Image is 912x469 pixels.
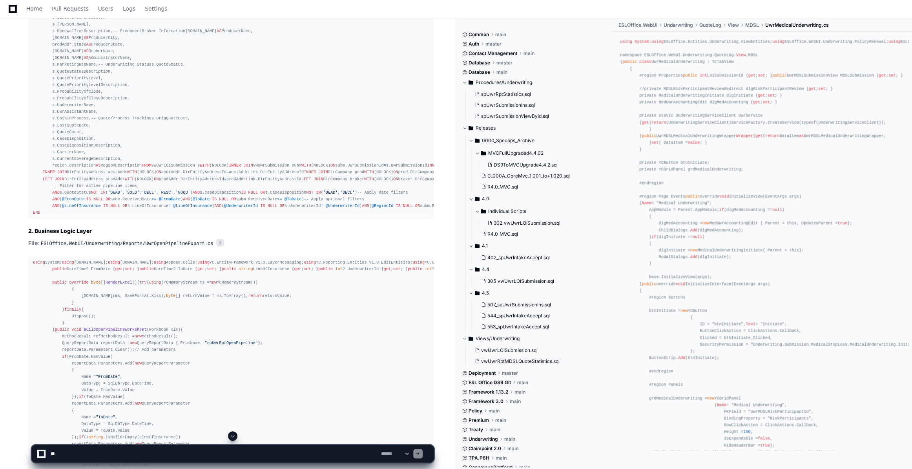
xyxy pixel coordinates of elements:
[412,260,425,265] span: using
[475,194,480,203] svg: Directory
[91,190,98,195] span: NOT
[469,50,517,57] span: Contact Management
[110,203,120,208] span: NULL
[125,177,135,181] span: WITH
[510,398,521,405] span: main
[52,267,67,271] span: public
[469,192,606,205] button: 4.0
[106,197,110,202] span: OR
[62,203,101,208] span: @LineOfInsurance
[469,263,606,276] button: 4.4
[888,39,901,44] span: using
[277,197,282,202] span: <=
[799,134,804,138] span: as
[415,203,420,208] span: OR
[482,243,488,249] span: 4.1
[135,347,176,352] span: // Add parameters
[469,398,503,405] span: Framework 3.0
[758,93,765,98] span: get
[719,194,729,199] span: void
[176,190,190,195] span: 'NOQU'
[472,100,602,111] button: spUwrSubmissionIns.sql
[469,240,606,252] button: 4.1
[837,221,847,225] span: true
[502,370,518,376] span: master
[475,205,606,218] button: Individual Scripts
[487,231,518,237] span: R4.0_MVC.sql
[52,203,59,208] span: AND
[84,35,88,40] span: AS
[55,327,69,332] span: public
[487,302,551,308] span: 507_spUwrSubmissionIns.sql
[243,163,253,168] span: JOIN
[462,122,606,134] button: Releases
[888,73,896,78] span: set
[642,134,656,138] span: public
[693,234,702,239] span: null
[678,355,685,360] span: Add
[472,111,602,122] button: spUwrSubmissionViewById.sql
[475,241,480,251] svg: Directory
[72,327,82,332] span: void
[481,113,549,119] span: spUwrSubmissionViewById.sql
[484,159,602,170] button: DS9ToMVCUpgrade4.4.2.sql
[222,267,236,271] span: public
[772,73,787,78] span: public
[879,73,886,78] span: get
[135,361,142,366] span: new
[478,170,602,181] button: C_000A_CoreMvc_1.001_to+1.020.sql
[142,190,156,195] span: 'DECL'
[217,29,221,33] span: AS
[316,190,321,195] span: IN
[472,356,602,367] button: vwUwrRptMDSLQuoteStatistics.sql
[127,170,137,174] span: WITH
[86,42,91,47] span: AS
[135,334,142,339] span: new
[168,203,171,208] span: =
[28,239,434,248] p: :
[26,6,42,11] span: Home
[123,6,135,11] span: Logs
[489,408,500,414] span: main
[469,41,479,47] span: Auth
[762,100,770,104] span: set
[482,266,489,273] span: 4.4
[469,123,473,133] svg: Directory
[139,267,154,271] span: public
[330,163,335,168] span: ON
[485,41,502,47] span: master
[280,203,285,208] span: OR
[142,163,151,168] span: FROM
[469,427,483,433] span: Treaty
[52,280,67,285] span: public
[481,102,535,108] span: spUwrSubmissionIns.sql
[676,282,686,286] span: void
[364,170,374,174] span: WITH
[651,234,656,239] span: if
[39,240,215,247] code: ESLOffice.WebUI/Underwriting/Reports/UwrOpenPipelineExport.cs
[173,203,212,208] span: @LineOfInsurance
[204,341,258,345] span: "spUwrRptOpenPipeline"
[91,116,151,121] span: -- Quote/Process Tracking
[717,403,726,407] span: Name
[745,22,759,28] span: MDSL
[699,22,721,28] span: QuoteLog
[481,148,486,158] svg: Directory
[159,190,173,195] span: 'RESC'
[618,22,657,28] span: ESLOffice.WebUI
[304,267,311,271] span: set
[472,345,602,356] button: vwUwrLOISubmission.sql
[494,220,560,226] span: 302_vwUwrLOISubmission.sql
[62,260,74,265] span: using
[408,267,422,271] span: public
[268,203,277,208] span: NULL
[487,255,550,261] span: 402_spUwrIntakeAccept.sql
[130,341,137,345] span: new
[393,177,398,181] span: ON
[52,190,59,195] span: AND
[469,408,482,414] span: Policy
[326,203,359,208] span: @UnderwriterId
[69,280,88,285] span: override
[231,197,236,202] span: OR
[364,177,374,181] span: WITH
